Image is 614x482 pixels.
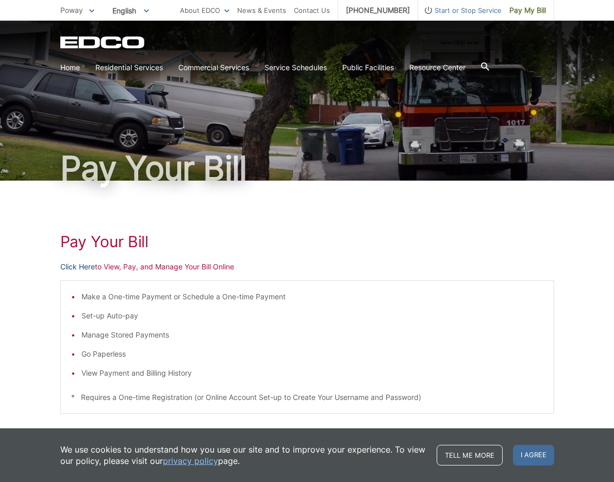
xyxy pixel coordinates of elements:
[60,444,426,467] p: We use cookies to understand how you use our site and to improve your experience. To view our pol...
[81,348,543,360] li: Go Paperless
[509,5,546,16] span: Pay My Bill
[105,2,157,19] span: English
[60,36,146,49] a: EDCD logo. Return to the homepage.
[60,261,95,272] a: Click Here
[180,5,229,16] a: About EDCO
[60,232,554,251] h1: Pay Your Bill
[60,261,554,272] p: to View, Pay, and Manage Your Bill Online
[409,62,466,73] a: Resource Center
[81,367,543,379] li: View Payment and Billing History
[342,62,394,73] a: Public Facilities
[95,62,163,73] a: Residential Services
[294,5,330,16] a: Contact Us
[81,291,543,302] li: Make a One-time Payment or Schedule a One-time Payment
[264,62,327,73] a: Service Schedules
[60,6,83,14] span: Poway
[513,445,554,465] span: I agree
[437,445,503,465] a: Tell me more
[163,455,218,467] a: privacy policy
[81,310,543,322] li: Set-up Auto-pay
[60,62,80,73] a: Home
[81,329,543,341] li: Manage Stored Payments
[71,392,543,403] p: * Requires a One-time Registration (or Online Account Set-up to Create Your Username and Password)
[178,62,249,73] a: Commercial Services
[237,5,286,16] a: News & Events
[60,152,554,185] h1: Pay Your Bill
